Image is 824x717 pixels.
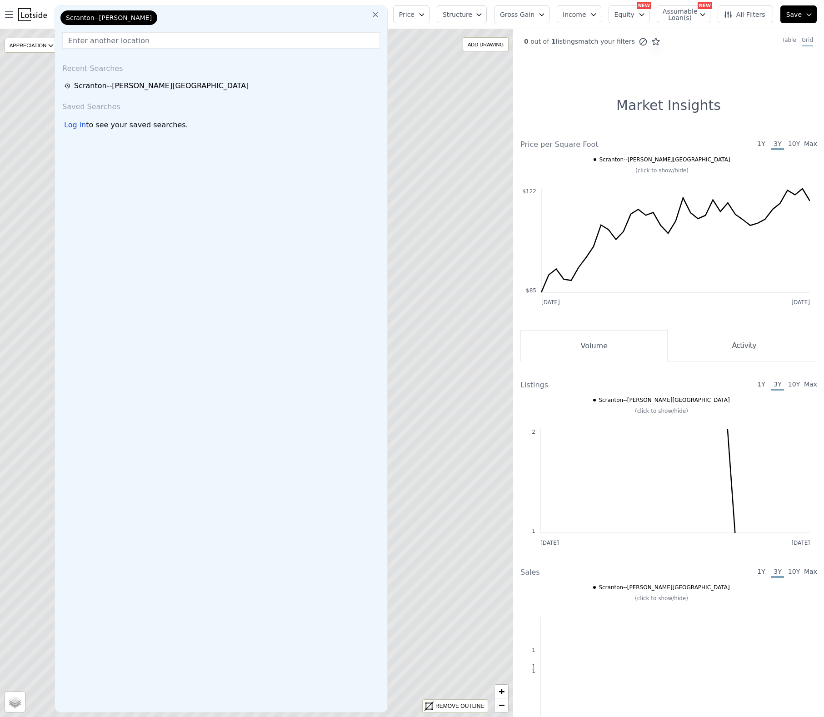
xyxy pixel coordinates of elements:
[522,188,536,195] text: $122
[532,429,535,435] text: 2
[513,595,810,602] div: (click to show/hide)
[791,299,810,306] text: [DATE]
[526,287,536,294] text: $85
[599,396,729,404] span: Scranton--[PERSON_NAME][GEOGRAPHIC_DATA]
[520,330,668,361] button: Volume
[520,380,669,391] div: Listings
[718,5,773,23] button: All Filters
[524,38,529,45] span: 0
[64,80,381,91] a: Scranton--[PERSON_NAME][GEOGRAPHIC_DATA]
[804,567,817,578] span: Max
[791,540,810,546] text: [DATE]
[780,5,817,23] button: Save
[782,36,796,46] div: Table
[698,2,712,9] div: NEW
[520,567,669,578] div: Sales
[513,407,810,415] div: (click to show/hide)
[86,120,188,130] span: to see your saved searches.
[532,647,535,653] text: 1
[616,97,721,114] h1: Market Insights
[393,5,429,23] button: Price
[599,156,730,163] span: Scranton--[PERSON_NAME][GEOGRAPHIC_DATA]
[540,540,559,546] text: [DATE]
[771,567,784,578] span: 3Y
[804,139,817,150] span: Max
[399,10,414,19] span: Price
[614,10,634,19] span: Equity
[499,686,504,697] span: +
[578,37,635,46] span: match your filters
[5,692,25,712] a: Layers
[755,567,768,578] span: 1Y
[494,698,508,712] a: Zoom out
[494,685,508,698] a: Zoom in
[609,5,649,23] button: Equity
[59,56,384,78] div: Recent Searches
[532,663,535,670] text: 1
[532,528,535,534] text: 1
[668,330,817,361] button: Activity
[724,10,765,19] span: All Filters
[755,380,768,391] span: 1Y
[513,37,660,46] div: out of listings
[771,380,784,391] span: 3Y
[802,36,813,46] div: Grid
[804,380,817,391] span: Max
[549,38,556,45] span: 1
[443,10,472,19] span: Structure
[541,299,560,306] text: [DATE]
[663,8,692,21] span: Assumable Loan(s)
[557,5,601,23] button: Income
[64,120,86,130] div: Log in
[599,584,729,591] span: Scranton--[PERSON_NAME][GEOGRAPHIC_DATA]
[463,38,508,51] div: ADD DRAWING
[62,32,380,49] input: Enter another location
[771,139,784,150] span: 3Y
[786,10,802,19] span: Save
[788,380,800,391] span: 10Y
[563,10,586,19] span: Income
[637,2,651,9] div: NEW
[500,10,534,19] span: Gross Gain
[532,668,535,674] text: 1
[657,5,710,23] button: Assumable Loan(s)
[59,94,384,116] div: Saved Searches
[499,699,504,711] span: −
[494,5,549,23] button: Gross Gain
[755,139,768,150] span: 1Y
[435,702,484,710] div: REMOVE OUTLINE
[18,8,47,21] img: Lotside
[520,139,669,150] div: Price per Square Foot
[514,167,810,174] div: (click to show/hide)
[788,139,800,150] span: 10Y
[5,38,58,53] div: APPRECIATION
[788,567,800,578] span: 10Y
[437,5,487,23] button: Structure
[66,13,152,22] span: Scranton--[PERSON_NAME]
